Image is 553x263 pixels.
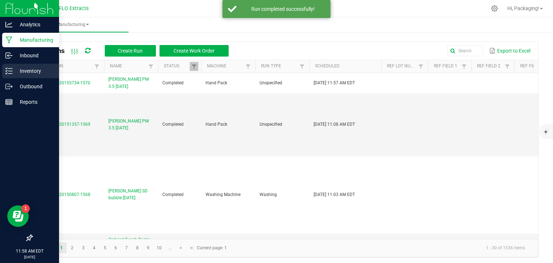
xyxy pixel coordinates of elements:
span: Completed [162,192,184,197]
span: Unspecified [260,122,282,127]
a: Page 3 [78,242,89,253]
span: Go to the next page [178,245,184,251]
span: [PERSON_NAME] PM 3.5 [DATE] [108,76,154,90]
span: Unspecified [260,80,282,85]
span: Hand Pack [206,80,227,85]
p: [DATE] [3,254,56,260]
iframe: Resource center [7,205,29,227]
span: Create Work Order [174,48,215,54]
a: NameSortable [110,63,146,69]
kendo-pager-info: 1 - 30 of 1536 items [231,242,531,254]
span: Washing Machine [206,192,240,197]
p: Outbound [13,82,56,91]
a: Manufacturing [17,17,129,32]
span: Hand Pack [206,122,227,127]
span: [DATE] 11:08 AM EDT [314,122,355,127]
span: MP-20250820155734-1570 [36,80,90,85]
inline-svg: Analytics [5,21,13,28]
div: Run completed successfully! [240,5,325,13]
span: FLO Extracts [59,5,89,12]
span: Orchard Peach Pectin Gummy Line Trial [108,236,154,250]
a: ExtractionSortable [37,63,92,69]
a: Go to the last page [186,242,197,253]
a: Filter [190,62,198,71]
p: 11:58 AM EDT [3,248,56,254]
a: Filter [93,62,101,71]
span: [PERSON_NAME] SD bubble [DATE] [108,188,154,201]
span: MP-20250820151357-1569 [36,122,90,127]
p: Inbound [13,51,56,60]
span: Manufacturing [17,22,129,28]
span: Washing [260,192,277,197]
a: Page 10 [154,242,165,253]
input: Search [447,45,483,56]
span: [PERSON_NAME] PM 3.5 [DATE] [108,118,154,131]
a: Filter [244,62,252,71]
span: [DATE] 11:03 AM EDT [314,192,355,197]
a: Page 8 [132,242,143,253]
a: Page 1 [56,242,67,253]
button: Create Work Order [159,45,229,57]
a: Ref Field 1Sortable [434,63,459,69]
p: Analytics [13,20,56,29]
a: ScheduledSortable [315,63,378,69]
a: Ref Field 2Sortable [477,63,503,69]
a: Page 6 [111,242,121,253]
inline-svg: Reports [5,98,13,106]
p: Inventory [13,67,56,75]
a: Page 11 [165,242,175,253]
a: MachineSortable [207,63,243,69]
a: Go to the next page [176,242,186,253]
span: Go to the last page [189,245,195,251]
div: All Runs [37,45,234,57]
span: [DATE] 11:57 AM EDT [314,80,355,85]
div: Manage settings [490,5,499,12]
a: Page 2 [67,242,77,253]
a: Filter [503,62,512,71]
span: Completed [162,122,184,127]
span: Create Run [118,48,143,54]
span: Completed [162,80,184,85]
a: Run TypeSortable [261,63,297,69]
a: Ref Field 3Sortable [520,63,546,69]
a: Page 5 [100,242,110,253]
a: Filter [298,62,306,71]
span: Hi, Packaging! [507,5,539,11]
a: Filter [460,62,468,71]
a: Page 9 [143,242,153,253]
a: Page 7 [121,242,132,253]
inline-svg: Inventory [5,67,13,75]
a: Filter [147,62,155,71]
inline-svg: Inbound [5,52,13,59]
a: Ref Lot NumberSortable [387,63,416,69]
inline-svg: Manufacturing [5,36,13,44]
button: Export to Excel [487,45,532,57]
span: MP-20250820150807-1568 [36,192,90,197]
inline-svg: Outbound [5,83,13,90]
kendo-pager: Current page: 1 [32,239,538,257]
a: Page 4 [89,242,99,253]
p: Manufacturing [13,36,56,44]
a: Filter [417,62,425,71]
button: Create Run [105,45,156,57]
p: Reports [13,98,56,106]
iframe: Resource center unread badge [21,204,30,213]
a: StatusSortable [164,63,189,69]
